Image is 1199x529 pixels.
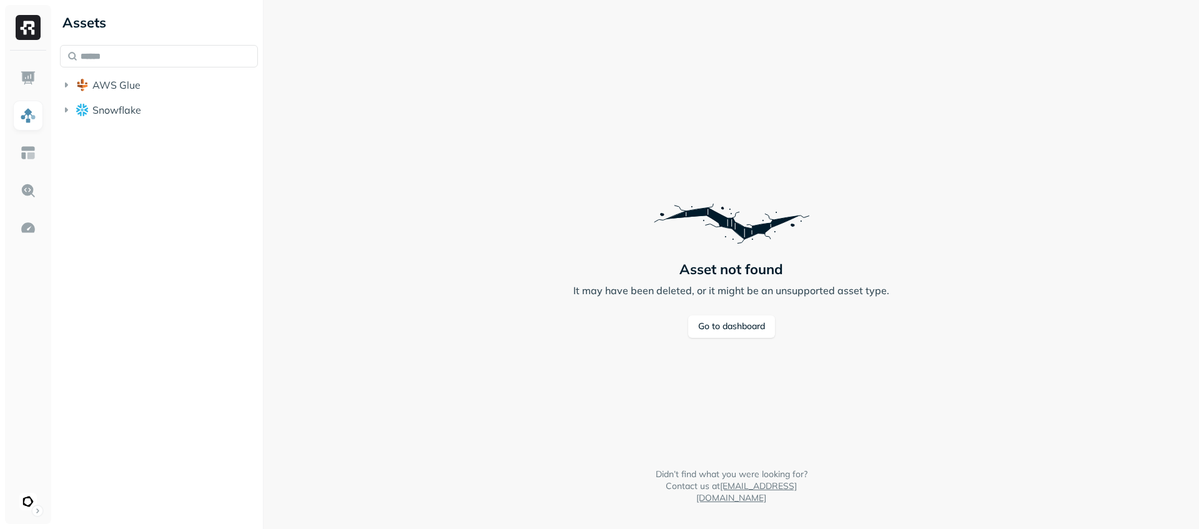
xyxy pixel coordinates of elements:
span: AWS Glue [92,79,141,91]
span: Snowflake [92,104,141,116]
a: Go to dashboard [688,315,775,338]
div: Assets [60,12,258,32]
img: Asset Explorer [20,145,36,161]
img: Error [650,192,812,254]
p: Asset not found [679,260,783,278]
img: Optimization [20,220,36,236]
a: [EMAIL_ADDRESS][DOMAIN_NAME] [696,480,797,503]
button: AWS Glue [60,75,258,95]
img: Ryft [16,15,41,40]
img: Dashboard [20,70,36,86]
img: Ludeo [19,493,37,510]
img: root [76,104,89,116]
img: Query Explorer [20,182,36,199]
p: It may have been deleted, or it might be an unsupported asset type. [573,283,889,298]
p: Didn’t find what you were looking for? Contact us at [653,468,809,504]
img: Assets [20,107,36,124]
img: root [76,79,89,91]
button: Snowflake [60,100,258,120]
